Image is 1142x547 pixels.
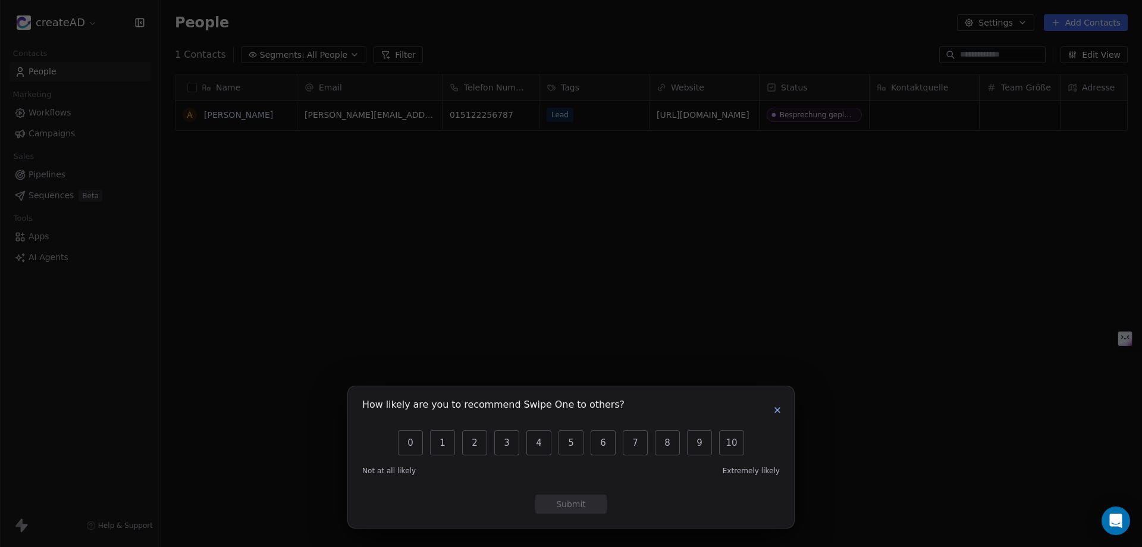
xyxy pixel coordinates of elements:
[535,495,607,514] button: Submit
[430,430,455,455] button: 1
[687,430,712,455] button: 9
[719,430,744,455] button: 10
[723,466,780,476] span: Extremely likely
[362,466,416,476] span: Not at all likely
[462,430,487,455] button: 2
[362,401,625,412] h1: How likely are you to recommend Swipe One to others?
[398,430,423,455] button: 0
[591,430,616,455] button: 6
[559,430,583,455] button: 5
[526,430,551,455] button: 4
[655,430,680,455] button: 8
[494,430,519,455] button: 3
[623,430,648,455] button: 7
